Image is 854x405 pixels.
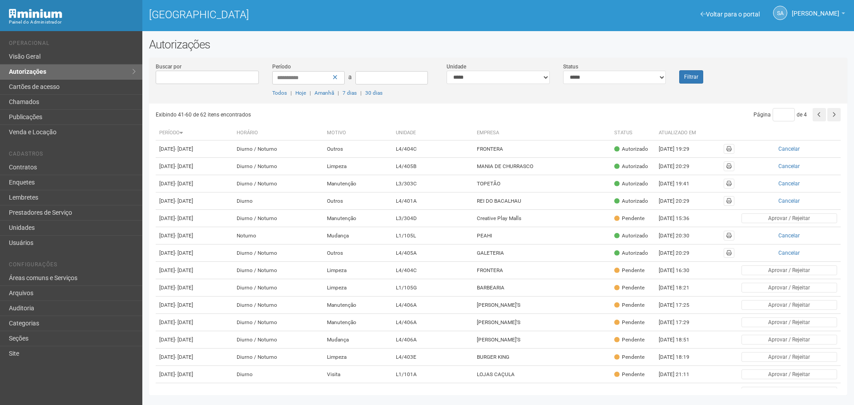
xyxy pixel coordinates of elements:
[614,353,645,361] div: Pendente
[473,331,611,349] td: [PERSON_NAME]'S
[156,331,233,349] td: [DATE]
[741,352,837,362] button: Aprovar / Rejeitar
[314,90,334,96] a: Amanhã
[655,366,704,383] td: [DATE] 21:11
[741,179,837,188] button: Cancelar
[175,233,193,239] span: - [DATE]
[614,249,648,257] div: Autorizado
[473,245,611,262] td: GALETERIA
[741,335,837,345] button: Aprovar / Rejeitar
[175,198,193,204] span: - [DATE]
[473,126,611,140] th: Empresa
[156,227,233,245] td: [DATE]
[156,279,233,297] td: [DATE]
[175,389,193,395] span: - [DATE]
[655,314,704,331] td: [DATE] 17:29
[233,366,323,383] td: Diurno
[272,63,291,71] label: Período
[156,158,233,175] td: [DATE]
[614,145,648,153] div: Autorizado
[473,349,611,366] td: BURGER KING
[473,314,611,331] td: [PERSON_NAME]'S
[473,227,611,245] td: PEAHI
[392,331,473,349] td: L4/406A
[156,63,181,71] label: Buscar por
[655,383,704,401] td: [DATE] 17:32
[473,175,611,192] td: TOPETÃO
[323,349,392,366] td: Limpeza
[323,245,392,262] td: Outros
[655,175,704,192] td: [DATE] 19:41
[614,301,645,309] div: Pendente
[342,90,357,96] a: 7 dias
[156,297,233,314] td: [DATE]
[655,126,704,140] th: Atualizado em
[614,388,645,396] div: Pendente
[323,297,392,314] td: Manutenção
[323,366,392,383] td: Visita
[323,210,392,227] td: Manutenção
[233,262,323,279] td: Diurno / Noturno
[792,11,845,18] a: [PERSON_NAME]
[392,383,473,401] td: L1/101E
[611,126,655,140] th: Status
[741,231,837,241] button: Cancelar
[233,158,323,175] td: Diurno / Noturno
[233,331,323,349] td: Diurno / Noturno
[655,158,704,175] td: [DATE] 20:29
[473,262,611,279] td: FRONTERA
[156,175,233,192] td: [DATE]
[175,354,193,360] span: - [DATE]
[156,349,233,366] td: [DATE]
[233,140,323,158] td: Diurno / Noturno
[473,140,611,158] td: FRONTERA
[614,180,648,188] div: Autorizado
[233,314,323,331] td: Diurno / Noturno
[272,90,287,96] a: Todos
[741,317,837,327] button: Aprovar / Rejeitar
[175,285,193,291] span: - [DATE]
[323,279,392,297] td: Limpeza
[365,90,383,96] a: 30 dias
[156,314,233,331] td: [DATE]
[473,297,611,314] td: [PERSON_NAME]'S
[392,210,473,227] td: L3/304D
[655,227,704,245] td: [DATE] 20:30
[614,163,648,170] div: Autorizado
[614,319,645,326] div: Pendente
[655,245,704,262] td: [DATE] 20:29
[175,163,193,169] span: - [DATE]
[741,196,837,206] button: Cancelar
[473,158,611,175] td: MANIA DE CHURRASCO
[156,383,233,401] td: [DATE]
[9,9,62,18] img: Minium
[175,337,193,343] span: - [DATE]
[290,90,292,96] span: |
[741,265,837,275] button: Aprovar / Rejeitar
[9,18,136,26] div: Painel do Administrador
[614,284,645,292] div: Pendente
[392,175,473,192] td: L3/303C
[175,180,193,187] span: - [DATE]
[9,151,136,160] li: Cadastros
[323,227,392,245] td: Mudança
[392,279,473,297] td: L1/105G
[310,90,311,96] span: |
[392,262,473,279] td: L4/404C
[392,349,473,366] td: L4/403E
[156,126,233,140] th: Período
[614,232,648,240] div: Autorizado
[655,349,704,366] td: [DATE] 18:19
[323,314,392,331] td: Manutenção
[447,63,466,71] label: Unidade
[614,336,645,344] div: Pendente
[149,9,491,20] h1: [GEOGRAPHIC_DATA]
[156,262,233,279] td: [DATE]
[679,70,703,84] button: Filtrar
[233,192,323,210] td: Diurno
[392,314,473,331] td: L4/406A
[175,319,193,325] span: - [DATE]
[233,297,323,314] td: Diurno / Noturno
[741,161,837,171] button: Cancelar
[323,158,392,175] td: Limpeza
